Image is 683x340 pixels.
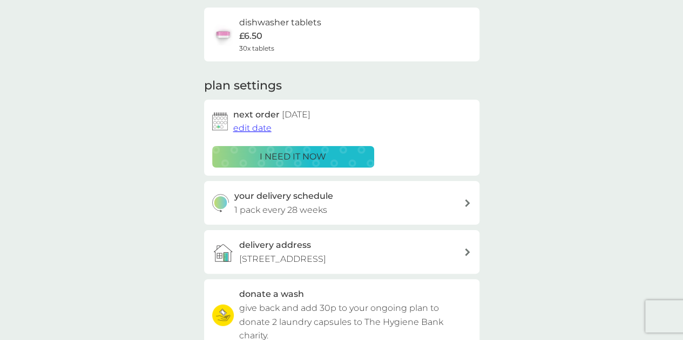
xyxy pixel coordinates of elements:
button: i need it now [212,146,374,168]
h3: delivery address [239,238,311,252]
h2: plan settings [204,78,282,94]
span: [DATE] [282,109,310,120]
p: [STREET_ADDRESS] [239,252,326,266]
p: i need it now [260,150,326,164]
h3: donate a wash [239,287,304,301]
p: 1 pack every 28 weeks [234,203,327,217]
button: edit date [233,121,272,135]
a: delivery address[STREET_ADDRESS] [204,230,479,274]
span: edit date [233,123,272,133]
h2: next order [233,108,310,122]
h3: your delivery schedule [234,189,333,203]
img: dishwasher tablets [212,24,234,45]
h6: dishwasher tablets [239,16,321,30]
p: £6.50 [239,29,262,43]
button: your delivery schedule1 pack every 28 weeks [204,181,479,225]
span: 30x tablets [239,43,274,53]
